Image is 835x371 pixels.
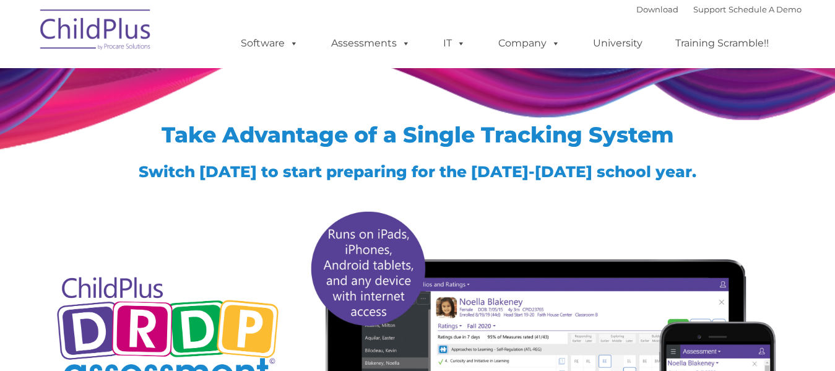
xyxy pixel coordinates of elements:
[228,31,311,56] a: Software
[693,4,726,14] a: Support
[431,31,478,56] a: IT
[319,31,423,56] a: Assessments
[581,31,655,56] a: University
[636,4,678,14] a: Download
[486,31,573,56] a: Company
[139,162,696,181] span: Switch [DATE] to start preparing for the [DATE]-[DATE] school year.
[162,121,674,148] span: Take Advantage of a Single Tracking System
[729,4,802,14] a: Schedule A Demo
[663,31,781,56] a: Training Scramble!!
[636,4,802,14] font: |
[34,1,158,63] img: ChildPlus by Procare Solutions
